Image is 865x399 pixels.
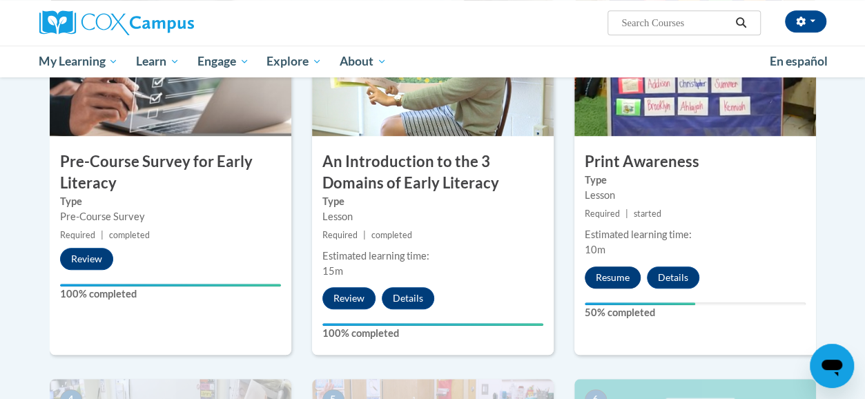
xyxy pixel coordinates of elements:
[60,194,281,209] label: Type
[585,188,806,203] div: Lesson
[585,208,620,219] span: Required
[136,53,179,70] span: Learn
[101,230,104,240] span: |
[39,10,194,35] img: Cox Campus
[585,173,806,188] label: Type
[322,265,343,277] span: 15m
[585,302,695,305] div: Your progress
[810,344,854,388] iframe: Button to launch messaging window
[109,230,150,240] span: completed
[30,46,128,77] a: My Learning
[371,230,412,240] span: completed
[340,53,387,70] span: About
[188,46,258,77] a: Engage
[60,284,281,286] div: Your progress
[29,46,837,77] div: Main menu
[585,227,806,242] div: Estimated learning time:
[585,244,605,255] span: 10m
[50,151,291,194] h3: Pre-Course Survey for Early Literacy
[761,47,837,76] a: En español
[60,286,281,302] label: 100% completed
[257,46,331,77] a: Explore
[322,209,543,224] div: Lesson
[312,151,554,194] h3: An Introduction to the 3 Domains of Early Literacy
[585,266,641,289] button: Resume
[60,248,113,270] button: Review
[266,53,322,70] span: Explore
[585,305,806,320] label: 50% completed
[730,14,751,31] button: Search
[322,323,543,326] div: Your progress
[785,10,826,32] button: Account Settings
[322,249,543,264] div: Estimated learning time:
[60,209,281,224] div: Pre-Course Survey
[39,10,288,35] a: Cox Campus
[60,230,95,240] span: Required
[322,326,543,341] label: 100% completed
[620,14,730,31] input: Search Courses
[127,46,188,77] a: Learn
[197,53,249,70] span: Engage
[322,230,358,240] span: Required
[39,53,118,70] span: My Learning
[574,151,816,173] h3: Print Awareness
[634,208,661,219] span: started
[770,54,828,68] span: En español
[382,287,434,309] button: Details
[647,266,699,289] button: Details
[322,287,376,309] button: Review
[363,230,366,240] span: |
[331,46,396,77] a: About
[322,194,543,209] label: Type
[625,208,628,219] span: |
